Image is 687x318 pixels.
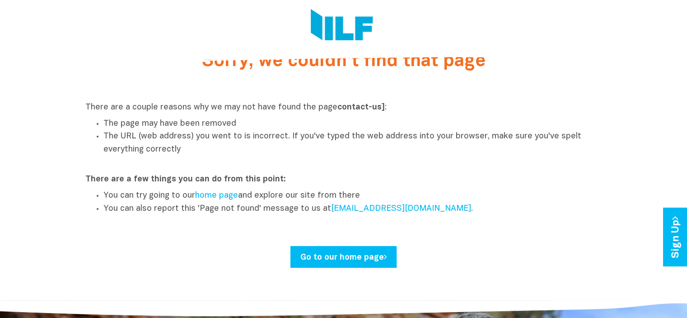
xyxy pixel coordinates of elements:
img: Logo [311,9,373,43]
li: You can also report this 'Page not found' message to us at . [103,203,602,216]
a: home page [195,192,238,199]
li: You can try going to our and explore our site from there [103,190,602,203]
strong: There are a few things you can do from this point: [85,176,286,183]
a: [EMAIL_ADDRESS][DOMAIN_NAME] [331,205,471,213]
strong: contact-us] [337,104,385,111]
li: The page may have been removed [103,118,602,131]
p: There are a couple reasons why we may not have found the page : [85,102,602,113]
li: The URL (web address) you went to is incorrect. If you've typed the web address into your browser... [103,130,602,157]
a: Go to our home page [290,246,397,268]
